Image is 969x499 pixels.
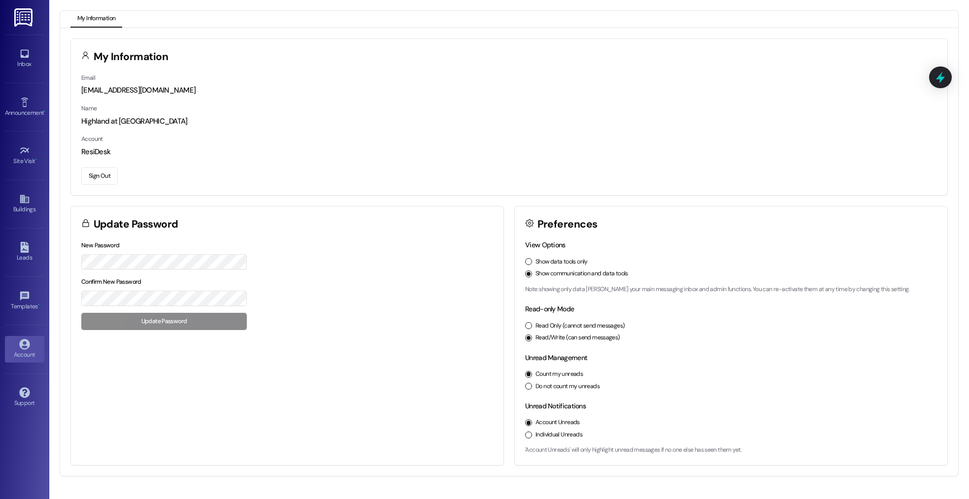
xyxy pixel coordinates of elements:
[5,191,44,217] a: Buildings
[14,8,34,27] img: ResiDesk Logo
[535,333,620,342] label: Read/Write (can send messages)
[535,269,628,278] label: Show communication and data tools
[5,45,44,72] a: Inbox
[81,85,937,96] div: [EMAIL_ADDRESS][DOMAIN_NAME]
[535,431,582,439] label: Individual Unreads
[81,74,95,82] label: Email
[535,258,588,266] label: Show data tools only
[535,418,580,427] label: Account Unreads
[81,116,937,127] div: Highland at [GEOGRAPHIC_DATA]
[5,336,44,363] a: Account
[94,219,178,230] h3: Update Password
[5,239,44,266] a: Leads
[535,370,583,379] label: Count my unreads
[44,108,45,115] span: •
[70,11,122,28] button: My Information
[81,241,120,249] label: New Password
[5,142,44,169] a: Site Visit •
[525,240,566,249] label: View Options
[81,147,937,157] div: ResiDesk
[535,382,600,391] label: Do not count my unreads
[525,446,937,455] p: 'Account Unreads' will only highlight unread messages if no one else has seen them yet.
[38,301,39,308] span: •
[525,285,937,294] p: Note: showing only data [PERSON_NAME] your main messaging inbox and admin functions. You can re-a...
[535,322,625,331] label: Read Only (cannot send messages)
[81,104,97,112] label: Name
[5,384,44,411] a: Support
[35,156,37,163] span: •
[525,401,586,410] label: Unread Notifications
[537,219,598,230] h3: Preferences
[94,52,168,62] h3: My Information
[525,353,587,362] label: Unread Management
[525,304,574,313] label: Read-only Mode
[81,135,103,143] label: Account
[81,278,141,286] label: Confirm New Password
[81,167,118,185] button: Sign Out
[5,288,44,314] a: Templates •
